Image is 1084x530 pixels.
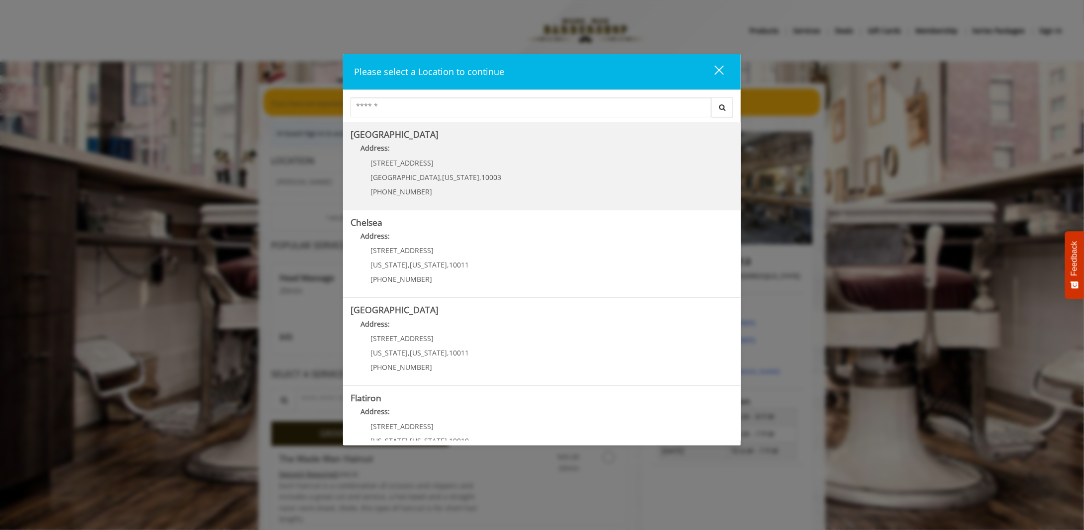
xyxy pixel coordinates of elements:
[449,436,469,445] span: 10010
[449,260,469,269] span: 10011
[370,436,408,445] span: [US_STATE]
[361,319,390,329] b: Address:
[370,274,432,284] span: [PHONE_NUMBER]
[351,304,439,316] b: [GEOGRAPHIC_DATA]
[361,143,390,153] b: Address:
[361,231,390,241] b: Address:
[370,246,434,255] span: [STREET_ADDRESS]
[370,187,432,196] span: [PHONE_NUMBER]
[479,173,481,182] span: ,
[351,97,733,122] div: Center Select
[370,158,434,168] span: [STREET_ADDRESS]
[351,97,712,117] input: Search Center
[370,348,408,357] span: [US_STATE]
[440,173,442,182] span: ,
[449,348,469,357] span: 10011
[410,348,447,357] span: [US_STATE]
[1065,231,1084,299] button: Feedback - Show survey
[351,392,381,404] b: Flatiron
[370,422,434,431] span: [STREET_ADDRESS]
[408,436,410,445] span: ,
[370,260,408,269] span: [US_STATE]
[447,260,449,269] span: ,
[354,66,504,78] span: Please select a Location to continue
[447,436,449,445] span: ,
[717,104,728,111] i: Search button
[696,62,730,82] button: close dialog
[703,65,723,80] div: close dialog
[408,260,410,269] span: ,
[410,436,447,445] span: [US_STATE]
[442,173,479,182] span: [US_STATE]
[351,216,382,228] b: Chelsea
[370,362,432,372] span: [PHONE_NUMBER]
[408,348,410,357] span: ,
[370,173,440,182] span: [GEOGRAPHIC_DATA]
[410,260,447,269] span: [US_STATE]
[481,173,501,182] span: 10003
[447,348,449,357] span: ,
[361,407,390,416] b: Address:
[370,334,434,343] span: [STREET_ADDRESS]
[1070,241,1079,276] span: Feedback
[351,128,439,140] b: [GEOGRAPHIC_DATA]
